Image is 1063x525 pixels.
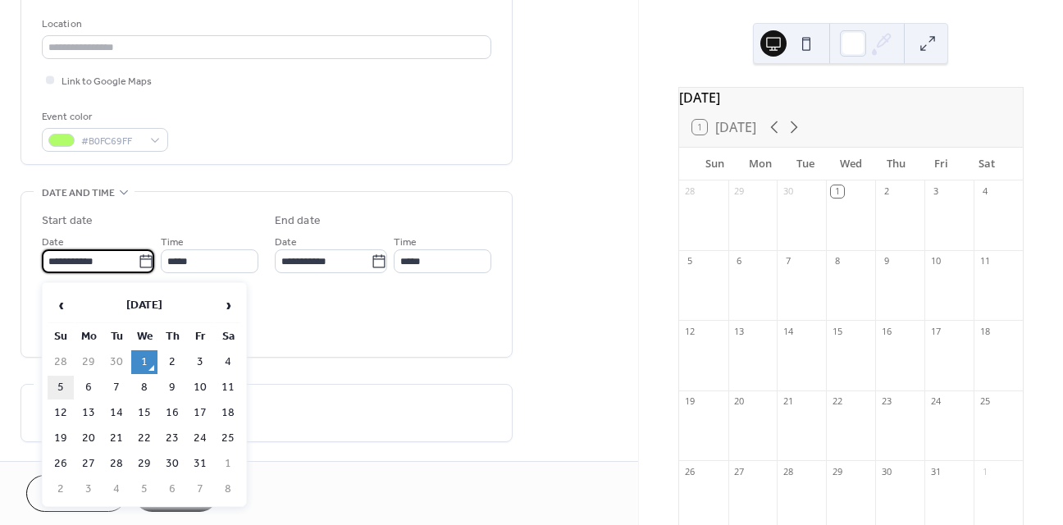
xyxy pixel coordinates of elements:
[131,350,157,374] td: 1
[48,401,74,425] td: 12
[187,477,213,501] td: 7
[62,73,152,90] span: Link to Google Maps
[75,350,102,374] td: 29
[275,212,321,230] div: End date
[48,477,74,501] td: 2
[684,255,696,267] div: 5
[929,325,942,337] div: 17
[75,401,102,425] td: 13
[782,255,794,267] div: 7
[880,465,892,477] div: 30
[880,395,892,408] div: 23
[216,289,240,322] span: ›
[48,325,74,349] th: Su
[733,255,746,267] div: 6
[684,465,696,477] div: 26
[880,325,892,337] div: 16
[48,452,74,476] td: 26
[103,350,130,374] td: 30
[831,255,843,267] div: 8
[737,148,782,180] div: Mon
[684,185,696,198] div: 28
[782,465,794,477] div: 28
[103,452,130,476] td: 28
[159,376,185,399] td: 9
[782,325,794,337] div: 14
[275,234,297,251] span: Date
[103,427,130,450] td: 21
[187,401,213,425] td: 17
[103,376,130,399] td: 7
[929,395,942,408] div: 24
[42,212,93,230] div: Start date
[880,185,892,198] div: 2
[48,350,74,374] td: 28
[782,148,828,180] div: Tue
[782,395,794,408] div: 21
[131,427,157,450] td: 22
[161,234,184,251] span: Time
[979,325,991,337] div: 18
[965,148,1010,180] div: Sat
[919,148,964,180] div: Fri
[979,255,991,267] div: 11
[733,185,746,198] div: 29
[831,325,843,337] div: 15
[394,234,417,251] span: Time
[131,452,157,476] td: 29
[684,325,696,337] div: 12
[215,376,241,399] td: 11
[75,477,102,501] td: 3
[215,325,241,349] th: Sa
[48,427,74,450] td: 19
[929,255,942,267] div: 10
[684,395,696,408] div: 19
[26,475,127,512] button: Cancel
[159,325,185,349] th: Th
[159,427,185,450] td: 23
[75,288,213,323] th: [DATE]
[187,427,213,450] td: 24
[929,465,942,477] div: 31
[75,427,102,450] td: 20
[131,376,157,399] td: 8
[159,452,185,476] td: 30
[187,350,213,374] td: 3
[48,289,73,322] span: ‹
[679,88,1023,107] div: [DATE]
[42,185,115,202] span: Date and time
[131,325,157,349] th: We
[215,427,241,450] td: 25
[979,185,991,198] div: 4
[929,185,942,198] div: 3
[831,465,843,477] div: 29
[733,465,746,477] div: 27
[874,148,919,180] div: Thu
[159,401,185,425] td: 16
[131,401,157,425] td: 15
[42,16,488,33] div: Location
[187,376,213,399] td: 10
[81,133,142,150] span: #B0FC69FF
[103,401,130,425] td: 14
[159,477,185,501] td: 6
[828,148,874,180] div: Wed
[831,185,843,198] div: 1
[103,477,130,501] td: 4
[187,452,213,476] td: 31
[75,325,102,349] th: Mo
[831,395,843,408] div: 22
[42,234,64,251] span: Date
[215,452,241,476] td: 1
[159,350,185,374] td: 2
[733,325,746,337] div: 13
[103,325,130,349] th: Tu
[131,477,157,501] td: 5
[979,465,991,477] div: 1
[75,376,102,399] td: 6
[880,255,892,267] div: 9
[75,452,102,476] td: 27
[215,477,241,501] td: 8
[782,185,794,198] div: 30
